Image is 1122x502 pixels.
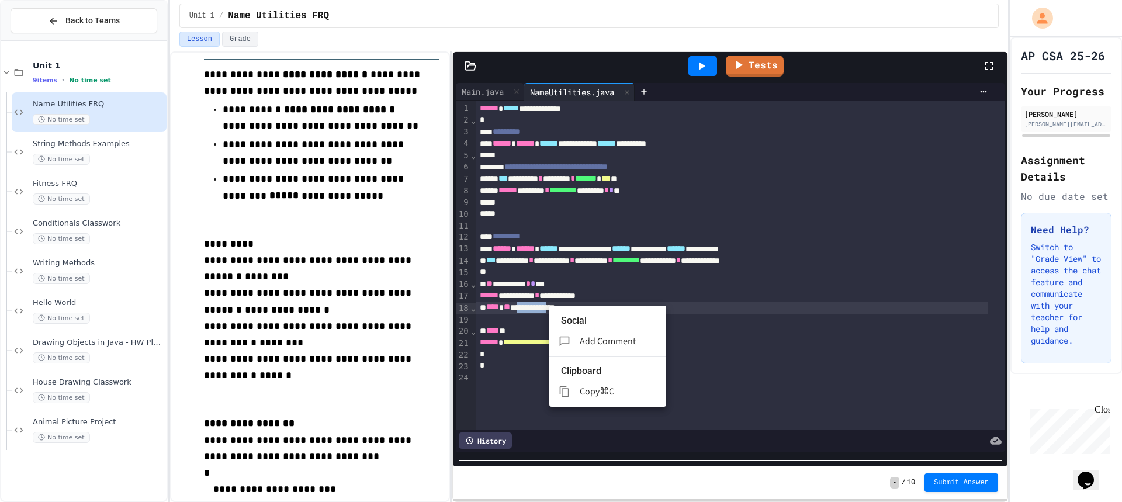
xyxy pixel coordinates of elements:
[33,179,164,189] span: Fitness FRQ
[456,220,470,232] div: 11
[456,243,470,255] div: 13
[33,60,164,71] span: Unit 1
[600,385,614,399] p: ⌘C
[1021,152,1111,185] h2: Assignment Details
[5,5,81,74] div: Chat with us now!Close
[470,303,476,313] span: Fold line
[33,338,164,348] span: Drawing Objects in Java - HW Playposit Code
[456,85,510,98] div: Main.java
[456,209,470,220] div: 10
[1021,47,1105,64] h1: AP CSA 25-26
[33,139,164,149] span: String Methods Examples
[456,174,470,185] div: 7
[33,392,90,403] span: No time set
[219,11,223,20] span: /
[456,338,470,349] div: 21
[33,417,164,427] span: Animal Picture Project
[561,311,666,330] li: Social
[189,11,214,20] span: Unit 1
[33,352,90,363] span: No time set
[456,115,470,126] div: 2
[456,361,470,373] div: 23
[456,161,470,173] div: 6
[1021,189,1111,203] div: No due date set
[33,258,164,268] span: Writing Methods
[1024,109,1108,119] div: [PERSON_NAME]
[1025,404,1110,454] iframe: chat widget
[561,362,666,380] li: Clipboard
[33,298,164,308] span: Hello World
[456,349,470,361] div: 22
[33,313,90,324] span: No time set
[33,432,90,443] span: No time set
[459,432,512,449] div: History
[33,154,90,165] span: No time set
[1021,83,1111,99] h2: Your Progress
[69,77,111,84] span: No time set
[470,151,476,160] span: Fold line
[902,478,906,487] span: /
[456,326,470,337] div: 20
[456,314,470,326] div: 19
[33,233,90,244] span: No time set
[456,185,470,197] div: 8
[33,273,90,284] span: No time set
[580,335,636,347] span: Add Comment
[934,478,989,487] span: Submit Answer
[524,86,620,98] div: NameUtilities.java
[65,15,120,27] span: Back to Teams
[726,56,784,77] a: Tests
[33,378,164,387] span: House Drawing Classwork
[456,126,470,138] div: 3
[456,279,470,290] div: 16
[907,478,915,487] span: 10
[470,279,476,289] span: Fold line
[470,327,476,336] span: Fold line
[456,138,470,150] div: 4
[33,219,164,229] span: Conditionals Classwork
[1024,120,1108,129] div: [PERSON_NAME][EMAIL_ADDRESS][DOMAIN_NAME]
[33,77,57,84] span: 9 items
[1031,241,1102,347] p: Switch to "Grade View" to access the chat feature and communicate with your teacher for help and ...
[62,75,64,85] span: •
[456,103,470,115] div: 1
[456,290,470,302] div: 17
[456,255,470,267] div: 14
[470,116,476,125] span: Fold line
[890,477,899,489] span: -
[456,303,470,314] div: 18
[33,99,164,109] span: Name Utilities FRQ
[222,32,258,47] button: Grade
[1020,5,1056,32] div: My Account
[33,193,90,205] span: No time set
[580,385,600,397] span: Copy
[456,231,470,243] div: 12
[456,372,470,384] div: 24
[456,150,470,162] div: 5
[456,197,470,209] div: 9
[228,9,329,23] span: Name Utilities FRQ
[33,114,90,125] span: No time set
[456,267,470,279] div: 15
[1031,223,1102,237] h3: Need Help?
[179,32,220,47] button: Lesson
[1073,455,1110,490] iframe: chat widget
